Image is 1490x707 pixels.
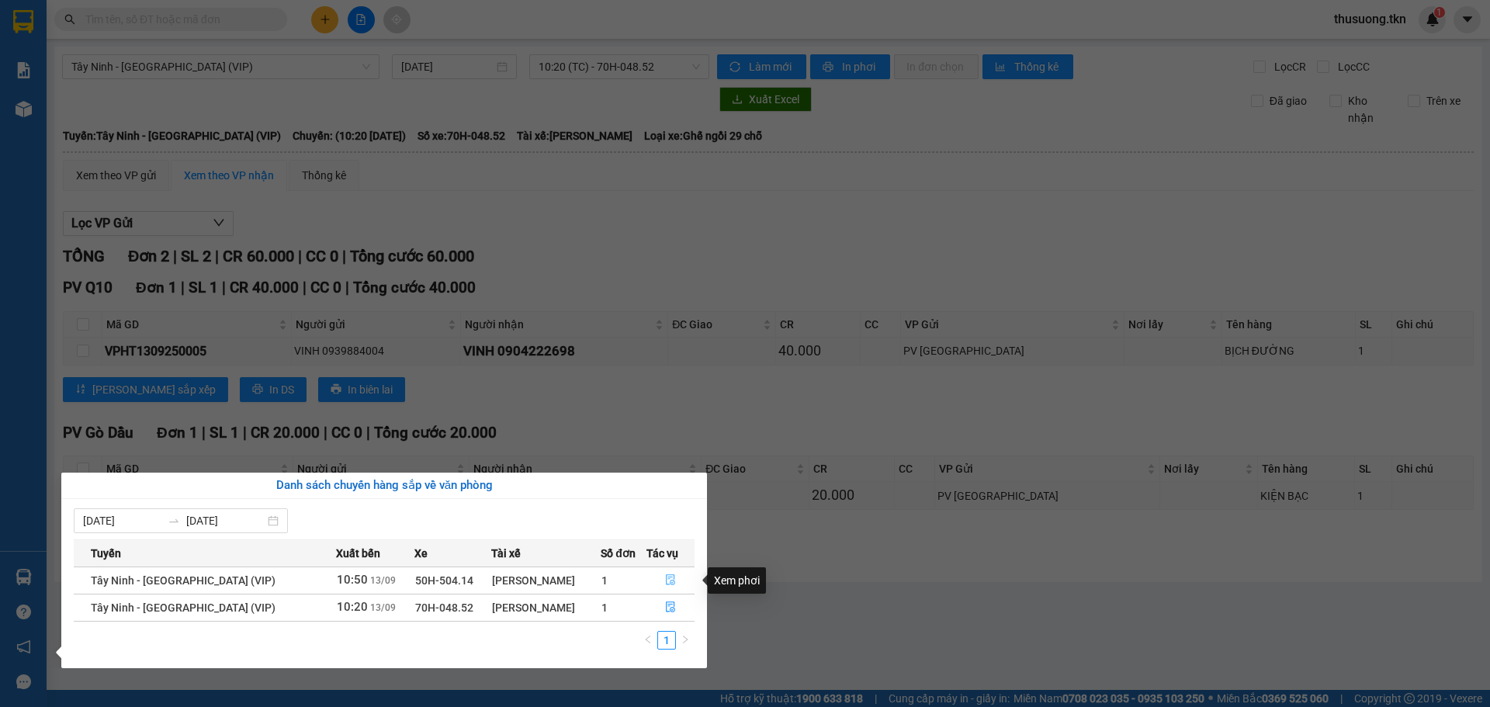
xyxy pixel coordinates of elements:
button: file-done [647,568,694,593]
span: left [643,635,653,644]
button: file-done [647,595,694,620]
li: Hotline: 1900 8153 [145,57,649,77]
span: 1 [601,574,608,587]
span: to [168,515,180,527]
span: 10:50 [337,573,368,587]
span: 13/09 [370,575,396,586]
li: 1 [657,631,676,650]
span: 50H-504.14 [415,574,473,587]
button: right [676,631,695,650]
span: Số đơn [601,545,636,562]
li: Previous Page [639,631,657,650]
div: Xem phơi [708,567,766,594]
img: logo.jpg [19,19,97,97]
span: 70H-048.52 [415,601,473,614]
span: file-done [665,574,676,587]
span: 13/09 [370,602,396,613]
span: swap-right [168,515,180,527]
div: Danh sách chuyến hàng sắp về văn phòng [74,477,695,495]
input: Từ ngày [83,512,161,529]
span: Tác vụ [646,545,678,562]
li: Next Page [676,631,695,650]
span: 1 [601,601,608,614]
li: [STREET_ADDRESS][PERSON_NAME]. [GEOGRAPHIC_DATA], Tỉnh [GEOGRAPHIC_DATA] [145,38,649,57]
span: Tây Ninh - [GEOGRAPHIC_DATA] (VIP) [91,574,275,587]
b: GỬI : PV Gò Dầu [19,113,174,138]
input: Đến ngày [186,512,265,529]
div: [PERSON_NAME] [492,572,600,589]
span: right [681,635,690,644]
a: 1 [658,632,675,649]
span: Tuyến [91,545,121,562]
button: left [639,631,657,650]
div: [PERSON_NAME] [492,599,600,616]
span: Tây Ninh - [GEOGRAPHIC_DATA] (VIP) [91,601,275,614]
span: 10:20 [337,600,368,614]
span: file-done [665,601,676,614]
span: Xuất bến [336,545,380,562]
span: Tài xế [491,545,521,562]
span: Xe [414,545,428,562]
